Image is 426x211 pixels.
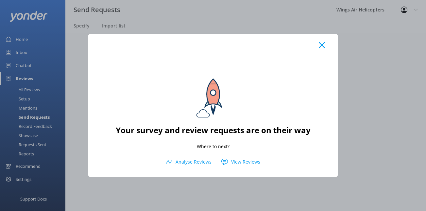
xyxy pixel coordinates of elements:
button: View Reviews [216,157,265,167]
button: Close [319,42,325,48]
h2: Your survey and review requests are on their way [116,124,311,136]
p: Where to next? [197,143,230,150]
button: Analyse Reviews [161,157,216,167]
img: sending... [184,65,243,124]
